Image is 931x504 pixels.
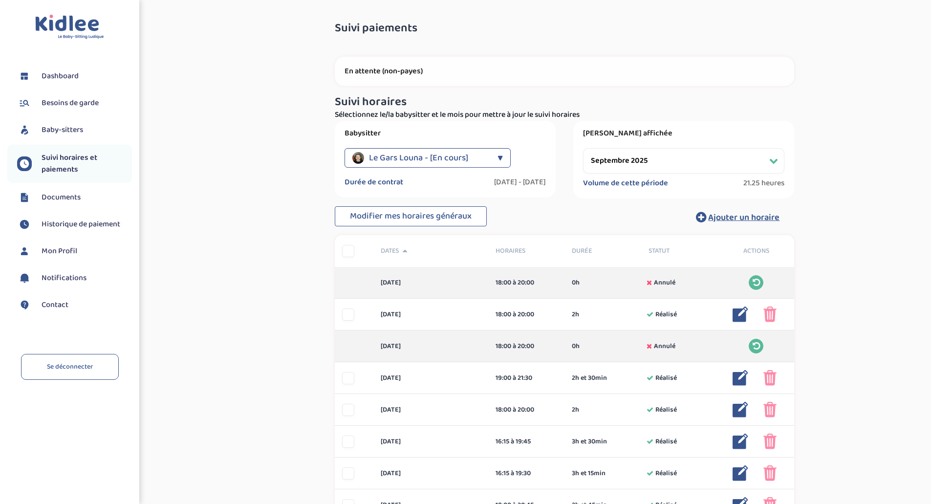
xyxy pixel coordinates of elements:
div: Durée [564,246,641,256]
a: Contact [17,298,132,312]
a: Mon Profil [17,244,132,259]
a: Baby-sitters [17,123,132,137]
div: Statut [641,246,718,256]
div: 19:00 à 21:30 [496,373,558,383]
img: besoin.svg [17,96,32,110]
img: poubelle_rose.png [763,402,777,417]
div: 16:15 à 19:45 [496,437,558,447]
span: Suivi horaires et paiements [42,152,132,175]
img: poubelle_rose.png [763,370,777,386]
span: 2h [572,405,579,415]
img: notification.svg [17,271,32,285]
img: babysitters.svg [17,123,32,137]
button: Modifier mes horaires généraux [335,206,487,227]
span: 21.25 heures [743,178,784,188]
div: 18:00 à 20:00 [496,341,558,351]
label: Volume de cette période [583,178,668,188]
span: 3h et 15min [572,468,606,479]
div: 18:00 à 20:00 [496,405,558,415]
label: [PERSON_NAME] affichée [583,129,784,138]
div: Dates [373,246,488,256]
img: contact.svg [17,298,32,312]
img: poubelle_rose.png [763,434,777,449]
div: [DATE] [373,468,488,479]
span: Le Gars Louna - [En cours] [369,148,468,168]
span: Modifier mes horaires généraux [350,209,472,223]
div: 16:15 à 19:30 [496,468,558,479]
img: dashboard.svg [17,69,32,84]
a: Dashboard [17,69,132,84]
h3: Suivi horaires [335,96,794,109]
span: Réalisé [655,405,677,415]
img: modifier_bleu.png [733,465,748,481]
span: Baby-sitters [42,124,83,136]
p: Sélectionnez le/la babysitter et le mois pour mettre à jour le suivi horaires [335,109,794,121]
span: Contact [42,299,68,311]
span: Documents [42,192,81,203]
span: Horaires [496,246,558,256]
span: Annulé [654,278,675,288]
div: [DATE] [373,405,488,415]
span: 0h [572,341,580,351]
a: Documents [17,190,132,205]
div: [DATE] [373,309,488,320]
p: En attente (non-payes) [345,66,784,76]
span: Dashboard [42,70,79,82]
label: Babysitter [345,129,546,138]
a: Notifications [17,271,132,285]
img: modifier_bleu.png [733,402,748,417]
span: 2h et 30min [572,373,607,383]
span: Réalisé [655,309,677,320]
span: Réalisé [655,468,677,479]
div: 18:00 à 20:00 [496,278,558,288]
span: Ajouter un horaire [708,211,779,224]
span: 3h et 30min [572,437,607,447]
a: Se déconnecter [21,354,119,380]
img: modifier_bleu.png [733,307,748,322]
label: [DATE] - [DATE] [494,177,546,187]
span: 0h [572,278,580,288]
div: [DATE] [373,341,488,351]
span: Réalisé [655,373,677,383]
div: ▼ [498,148,503,168]
span: Annulé [654,341,675,351]
a: Suivi horaires et paiements [17,152,132,175]
img: avatar_le-gars-louna.jpg [352,152,364,164]
div: [DATE] [373,437,488,447]
span: Notifications [42,272,87,284]
img: documents.svg [17,190,32,205]
span: Réalisé [655,437,677,447]
span: Mon Profil [42,245,77,257]
img: poubelle_rose.png [763,307,777,322]
span: Suivi paiements [335,22,417,35]
span: 2h [572,309,579,320]
a: Historique de paiement [17,217,132,232]
img: logo.svg [35,15,104,40]
span: Besoins de garde [42,97,99,109]
label: Durée de contrat [345,177,403,187]
span: Historique de paiement [42,219,120,230]
img: poubelle_rose.png [763,465,777,481]
div: 18:00 à 20:00 [496,309,558,320]
div: Actions [718,246,795,256]
button: Ajouter un horaire [681,206,794,228]
a: Besoins de garde [17,96,132,110]
div: [DATE] [373,373,488,383]
div: [DATE] [373,278,488,288]
img: modifier_bleu.png [733,370,748,386]
img: modifier_bleu.png [733,434,748,449]
img: profil.svg [17,244,32,259]
img: suivihoraire.svg [17,156,32,171]
img: suivihoraire.svg [17,217,32,232]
